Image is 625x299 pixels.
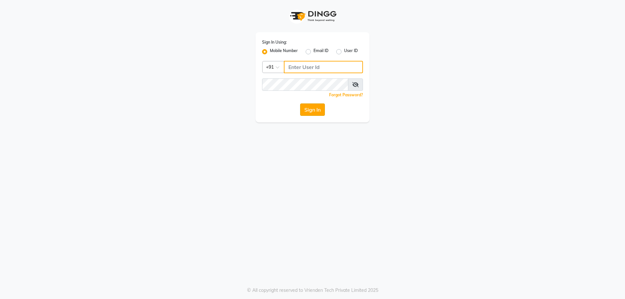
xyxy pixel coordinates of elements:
input: Username [262,78,348,91]
label: Email ID [313,48,328,56]
img: logo1.svg [286,7,339,26]
a: Forgot Password? [329,92,363,97]
label: User ID [344,48,358,56]
input: Username [284,61,363,73]
label: Mobile Number [270,48,298,56]
label: Sign In Using: [262,39,287,45]
button: Sign In [300,103,325,116]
